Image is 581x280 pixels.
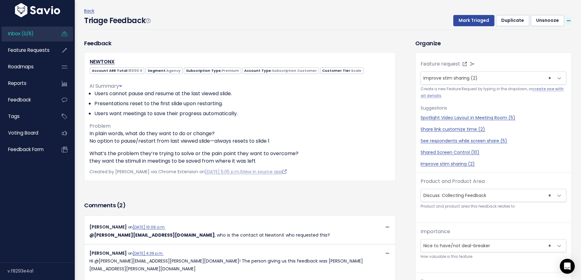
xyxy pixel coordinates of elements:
button: Duplicate [496,15,529,26]
small: How valuable is this feature [421,253,566,260]
span: × [548,189,551,202]
h3: Comments ( ) [84,201,396,210]
span: Account Type: [242,67,319,74]
span: Premium [222,68,239,73]
div: v.f8293e4a1 [7,263,75,279]
a: [DATE] 5:05 p.m. [205,169,240,175]
span: Voting Board [8,130,38,136]
button: Unsnooze [531,15,564,26]
label: Importance [421,228,450,235]
span: Angie Espinoza [89,232,215,238]
span: Problem [89,122,111,130]
small: Product and product area this feedback relates to [421,203,566,210]
span: Segment: [145,67,183,74]
a: Voting Board [2,126,52,140]
a: Tags [2,109,52,124]
span: on [128,225,165,230]
span: Customer Tier: [320,67,364,74]
span: 31000.0 [128,68,142,73]
span: 2 [119,201,123,209]
a: Roadmaps [2,60,52,74]
label: Product and Product Area [421,178,485,185]
a: Reports [2,76,52,91]
a: create one with all details [421,86,564,98]
a: [DATE] 4:39 p.m. [133,251,164,256]
span: Account ARR Total: [90,67,144,74]
a: Feature Requests [2,43,52,57]
span: × [548,72,551,84]
p: In plain words, what do they want to do or change? No option to pause/restart from last viewed sl... [89,130,390,145]
a: See respondents while screen share (5) [421,138,566,144]
label: Feature request [421,60,460,68]
span: Discuss: Collecting Feedback [421,189,554,202]
span: Scale [351,68,361,73]
span: Improve stim sharing (2) [423,75,478,81]
span: Nice to have/not deal-breaker [421,239,554,252]
span: [PERSON_NAME] [89,250,127,256]
p: What’s the problem they’re trying to solve or the pain point they want to overcome? they want the... [89,150,390,165]
a: Back [84,8,94,14]
a: [DATE] 10:09 a.m. [133,225,165,230]
span: Tags [8,113,20,120]
a: Feedback [2,93,52,107]
span: Agency [166,68,181,73]
span: Feedback form [8,146,44,153]
a: Improve stim sharing (2) [421,161,566,167]
span: [PERSON_NAME] [89,224,127,230]
a: Share link customize time (2) [421,126,566,133]
a: Shared Screen Control (10) [421,149,566,156]
span: Created by [PERSON_NAME] via Chrome Extension on | [89,169,287,175]
a: Inbox (0/6) [2,27,52,41]
span: Nice to have/not deal-breaker [421,239,566,252]
span: Reports [8,80,26,86]
h3: Feedback [84,39,111,47]
img: logo-white.9d6f32f41409.svg [13,3,62,17]
p: Hi @[PERSON_NAME][EMAIL_ADDRESS][PERSON_NAME][DOMAIN_NAME]! The person giving us this feedback wa... [89,257,390,273]
span: Subscription Type: [184,67,241,74]
div: Open Intercom Messenger [560,259,575,274]
span: AI Summary [89,82,122,90]
a: NEWTONX [90,58,115,65]
h4: Triage Feedback [84,15,150,26]
span: Inbox (0/6) [8,30,34,37]
a: View in source app [241,169,287,175]
span: Roadmaps [8,63,34,70]
span: on [128,251,164,256]
li: Presentations reset to the first slide upon restarting. [94,100,390,107]
small: Create a new Feature Request by typing in the dropdown, or . [421,86,566,99]
li: Users cannot pause and resume at the last viewed slide. [94,90,390,97]
span: × [548,239,551,252]
span: Feature Requests [8,47,50,53]
p: , who is the contact at NewtonX who requested this? [89,231,390,239]
a: Spotlight Video Layout in Meeting Room (5) [421,115,566,121]
h3: Organize [415,39,572,47]
span: Feedback [8,96,31,103]
a: Feedback form [2,142,52,157]
button: Mark Triaged [453,15,494,26]
span: Discuss: Collecting Feedback [421,189,566,202]
span: Subscription Customer [272,68,317,73]
li: Users want meetings to save their progress automatically. [94,110,390,117]
p: Suggestions [421,104,566,112]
